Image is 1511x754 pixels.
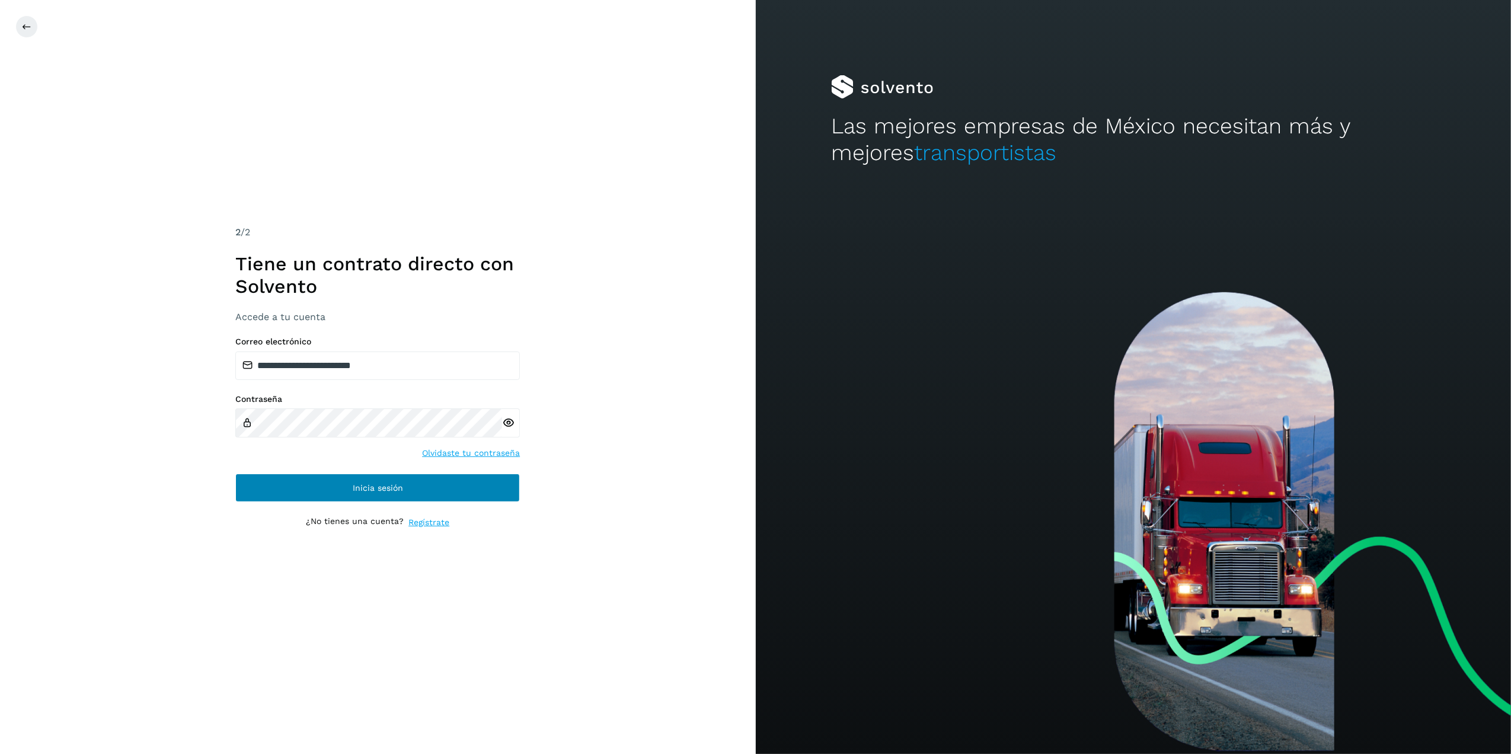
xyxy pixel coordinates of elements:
[235,226,241,238] span: 2
[353,484,403,492] span: Inicia sesión
[408,516,449,529] a: Regístrate
[235,253,520,298] h1: Tiene un contrato directo con Solvento
[422,447,520,459] a: Olvidaste tu contraseña
[235,394,520,404] label: Contraseña
[235,474,520,502] button: Inicia sesión
[235,225,520,239] div: /2
[306,516,404,529] p: ¿No tienes una cuenta?
[235,311,520,322] h3: Accede a tu cuenta
[235,337,520,347] label: Correo electrónico
[831,113,1436,166] h2: Las mejores empresas de México necesitan más y mejores
[914,140,1056,165] span: transportistas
